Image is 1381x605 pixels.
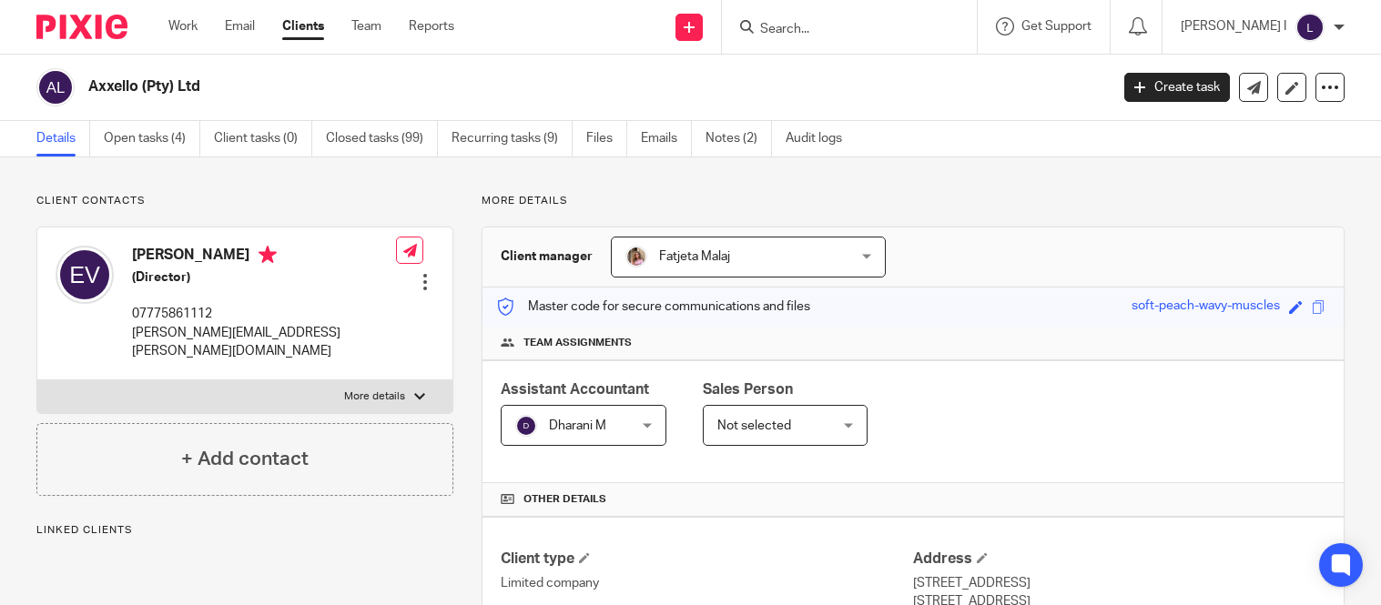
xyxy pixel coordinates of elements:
[351,17,381,35] a: Team
[913,550,1325,569] h4: Address
[88,77,895,96] h2: Axxello (Pty) Ltd
[1295,13,1325,42] img: svg%3E
[132,268,396,287] h5: (Director)
[523,492,606,507] span: Other details
[56,246,114,304] img: svg%3E
[523,336,632,350] span: Team assignments
[1021,20,1092,33] span: Get Support
[586,121,627,156] a: Files
[36,68,75,106] img: svg%3E
[326,121,438,156] a: Closed tasks (99)
[786,121,856,156] a: Audit logs
[409,17,454,35] a: Reports
[641,121,692,156] a: Emails
[717,419,791,432] span: Not selected
[1132,297,1280,318] div: soft-peach-wavy-muscles
[259,246,277,264] i: Primary
[282,17,324,35] a: Clients
[168,17,198,35] a: Work
[36,194,453,208] p: Client contacts
[501,247,593,266] h3: Client manager
[625,246,647,267] img: MicrosoftTeams-image%20(5).png
[181,445,309,473] h4: + Add contact
[758,22,922,38] input: Search
[706,121,772,156] a: Notes (2)
[344,389,405,404] p: More details
[214,121,312,156] a: Client tasks (0)
[501,382,649,397] span: Assistant Accountant
[501,550,913,569] h4: Client type
[659,250,730,263] span: Fatjeta Malaj
[132,246,396,268] h4: [PERSON_NAME]
[482,194,1345,208] p: More details
[496,297,810,316] p: Master code for secure communications and files
[36,15,127,39] img: Pixie
[1181,17,1286,35] p: [PERSON_NAME] I
[36,523,453,538] p: Linked clients
[913,574,1325,592] p: [STREET_ADDRESS]
[452,121,573,156] a: Recurring tasks (9)
[1124,73,1230,102] a: Create task
[104,121,200,156] a: Open tasks (4)
[132,324,396,361] p: [PERSON_NAME][EMAIL_ADDRESS][PERSON_NAME][DOMAIN_NAME]
[703,382,793,397] span: Sales Person
[549,419,606,432] span: Dharani M
[225,17,255,35] a: Email
[515,415,537,437] img: svg%3E
[132,305,396,323] p: 07775861112
[36,121,90,156] a: Details
[501,574,913,592] p: Limited company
